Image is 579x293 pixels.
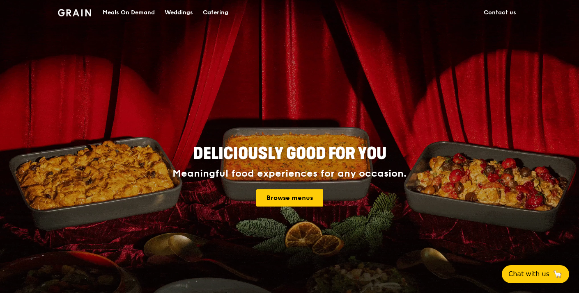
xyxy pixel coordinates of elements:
a: Catering [198,0,233,25]
a: Contact us [479,0,521,25]
div: Catering [203,0,228,25]
span: Deliciously good for you [193,144,386,164]
img: Grain [58,9,91,16]
div: Meaningful food experiences for any occasion. [142,168,437,179]
span: 🦙 [553,269,563,279]
a: Browse menus [256,189,323,207]
div: Meals On Demand [103,0,155,25]
div: Weddings [165,0,193,25]
span: Chat with us [508,269,549,279]
button: Chat with us🦙 [502,265,569,283]
a: Weddings [160,0,198,25]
